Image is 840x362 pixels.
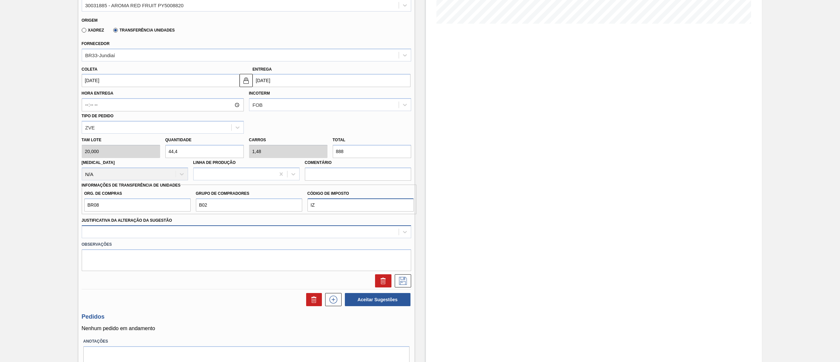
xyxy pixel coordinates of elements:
[249,91,270,96] label: Incoterm
[240,74,253,87] button: locked
[305,158,411,168] label: Comentário
[342,292,411,307] div: Aceitar Sugestões
[253,102,263,108] div: FOB
[391,274,411,287] div: Salvar Sugestão
[196,189,302,198] label: Grupo de Compradores
[372,274,391,287] div: Excluir Sugestão
[82,160,115,165] label: [MEDICAL_DATA]
[82,135,160,145] label: Tam lote
[83,337,409,346] label: Anotações
[82,313,411,320] h3: Pedidos
[113,28,175,33] label: Transferência Unidades
[82,18,98,23] label: Origem
[249,138,266,142] label: Carros
[253,67,272,72] label: Entrega
[85,124,95,130] div: ZVE
[253,74,410,87] input: dd/mm/yyyy
[82,74,240,87] input: dd/mm/yyyy
[345,293,410,306] button: Aceitar Sugestões
[307,189,414,198] label: Código de Imposto
[84,189,191,198] label: Org. de Compras
[165,138,192,142] label: Quantidade
[242,77,250,84] img: locked
[322,293,342,306] div: Nova sugestão
[82,67,97,72] label: Coleta
[82,183,181,188] label: Informações de Transferência de Unidades
[85,2,184,8] div: 30031885 - AROMA RED FRUIT PY5008820
[82,218,172,223] label: Justificativa da Alteração da Sugestão
[82,326,411,331] p: Nenhum pedido em andamento
[85,52,115,58] div: BR33-Jundiaí
[303,293,322,306] div: Excluir Sugestões
[82,114,114,118] label: Tipo de pedido
[333,138,346,142] label: Total
[82,41,110,46] label: Fornecedor
[82,28,104,33] label: Xadrez
[193,160,236,165] label: Linha de Produção
[82,240,411,249] label: Observações
[82,89,244,98] label: Hora Entrega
